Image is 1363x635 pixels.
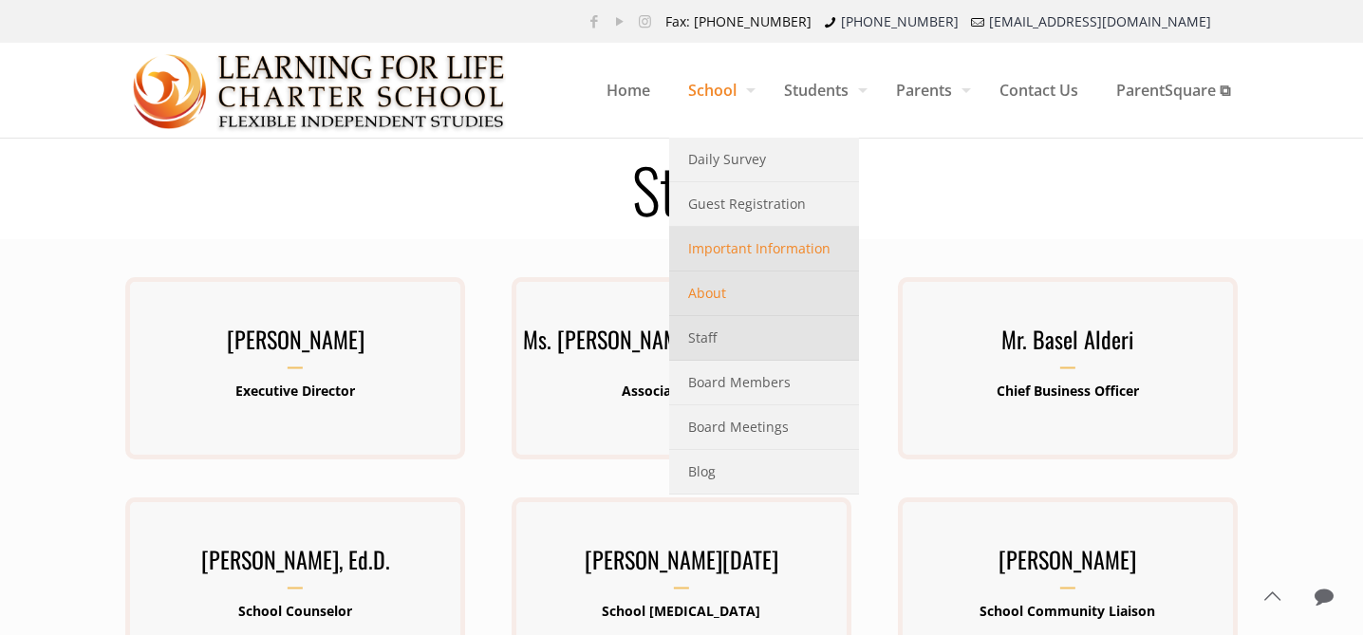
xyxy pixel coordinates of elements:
[688,281,726,306] span: About
[125,320,465,369] h3: [PERSON_NAME]
[588,62,669,119] span: Home
[103,159,1260,219] h1: Staff
[1252,576,1292,616] a: Back to top icon
[688,236,831,261] span: Important Information
[877,43,980,138] a: Parents
[133,44,506,139] img: Staff
[238,602,352,620] b: School Counselor
[125,540,465,589] h3: [PERSON_NAME], Ed.D.
[898,540,1238,589] h3: [PERSON_NAME]
[512,540,851,589] h3: [PERSON_NAME][DATE]
[841,12,959,30] a: [PHONE_NUMBER]
[669,316,859,361] a: Staff
[1097,43,1249,138] a: ParentSquare ⧉
[635,11,655,30] a: Instagram icon
[512,320,851,369] h3: Ms. [PERSON_NAME]-[PERSON_NAME]
[133,43,506,138] a: Learning for Life Charter School
[821,12,840,30] i: phone
[669,182,859,227] a: Guest Registration
[669,361,859,405] a: Board Members
[669,271,859,316] a: About
[898,320,1238,369] h3: Mr. Basel Alderi
[609,11,629,30] a: YouTube icon
[688,326,717,350] span: Staff
[968,12,987,30] i: mail
[669,450,859,495] a: Blog
[980,62,1097,119] span: Contact Us
[669,43,765,138] a: School
[669,138,859,182] a: Daily Survey
[688,459,716,484] span: Blog
[877,62,980,119] span: Parents
[997,382,1139,400] b: Chief Business Officer
[688,192,806,216] span: Guest Registration
[669,227,859,271] a: Important Information
[765,43,877,138] a: Students
[669,405,859,450] a: Board Meetings
[688,147,766,172] span: Daily Survey
[235,382,355,400] b: Executive Director
[602,602,760,620] b: School [MEDICAL_DATA]
[989,12,1211,30] a: [EMAIL_ADDRESS][DOMAIN_NAME]
[688,370,791,395] span: Board Members
[688,415,789,439] span: Board Meetings
[669,62,765,119] span: School
[584,11,604,30] a: Facebook icon
[765,62,877,119] span: Students
[1097,62,1249,119] span: ParentSquare ⧉
[588,43,669,138] a: Home
[980,43,1097,138] a: Contact Us
[622,382,741,400] b: Associate Director
[980,602,1155,620] b: School Community Liaison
